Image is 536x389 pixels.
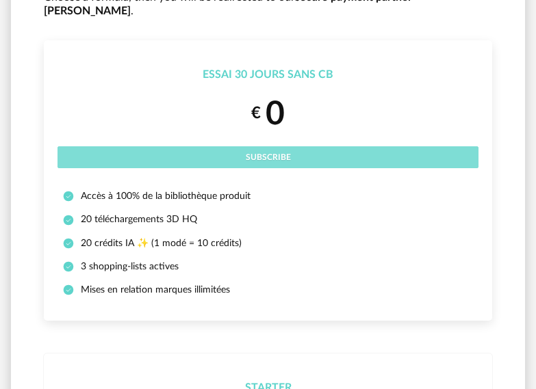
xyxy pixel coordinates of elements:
li: Accès à 100% de la bibliothèque produit [63,190,473,202]
li: 3 shopping-lists actives [63,260,473,273]
li: 20 crédits IA ✨ (1 modé = 10 crédits) [63,237,473,250]
li: 20 téléchargements 3D HQ [63,213,473,226]
span: 0 [266,98,285,131]
div: Essai 30 jours sans CB [58,68,478,82]
li: Mises en relation marques illimitées [63,284,473,296]
span: Subscribe [246,153,291,161]
small: € [251,103,261,124]
button: Subscribe [58,146,478,168]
